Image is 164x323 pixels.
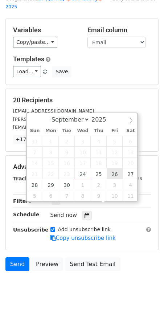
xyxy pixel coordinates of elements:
[13,198,32,204] strong: Filters
[13,176,37,181] strong: Tracking
[75,190,91,201] span: October 8, 2025
[43,147,59,158] span: September 8, 2025
[107,190,123,201] span: October 10, 2025
[91,158,107,168] span: September 18, 2025
[43,158,59,168] span: September 15, 2025
[59,179,75,190] span: September 30, 2025
[75,158,91,168] span: September 17, 2025
[123,179,139,190] span: October 4, 2025
[13,116,132,122] small: [PERSON_NAME][EMAIL_ADDRESS][DOMAIN_NAME]
[114,175,142,182] label: UTM Codes
[123,128,139,133] span: Sat
[91,168,107,179] span: September 25, 2025
[43,179,59,190] span: September 29, 2025
[91,136,107,147] span: September 4, 2025
[123,168,139,179] span: September 27, 2025
[107,179,123,190] span: October 3, 2025
[27,128,43,133] span: Sun
[13,163,151,171] h5: Advanced
[75,147,91,158] span: September 10, 2025
[59,136,75,147] span: September 2, 2025
[43,190,59,201] span: October 6, 2025
[123,190,139,201] span: October 11, 2025
[13,212,39,217] strong: Schedule
[123,147,139,158] span: September 13, 2025
[59,147,75,158] span: September 9, 2025
[58,226,111,233] label: Add unsubscribe link
[50,235,116,241] a: Copy unsubscribe link
[13,66,41,77] a: Load...
[107,168,123,179] span: September 26, 2025
[123,158,139,168] span: September 20, 2025
[27,147,43,158] span: September 7, 2025
[13,124,94,130] small: [EMAIL_ADDRESS][DOMAIN_NAME]
[91,147,107,158] span: September 11, 2025
[27,168,43,179] span: September 21, 2025
[59,190,75,201] span: October 7, 2025
[5,257,29,271] a: Send
[27,158,43,168] span: September 14, 2025
[59,158,75,168] span: September 16, 2025
[75,168,91,179] span: September 24, 2025
[43,136,59,147] span: September 1, 2025
[27,179,43,190] span: September 28, 2025
[43,128,59,133] span: Mon
[75,136,91,147] span: September 3, 2025
[31,257,63,271] a: Preview
[50,212,77,218] span: Send now
[107,128,123,133] span: Fri
[27,136,43,147] span: August 31, 2025
[27,190,43,201] span: October 5, 2025
[107,158,123,168] span: September 19, 2025
[13,55,44,63] a: Templates
[107,136,123,147] span: September 5, 2025
[43,168,59,179] span: September 22, 2025
[13,26,77,34] h5: Variables
[107,147,123,158] span: September 12, 2025
[75,179,91,190] span: October 1, 2025
[13,37,57,48] a: Copy/paste...
[90,116,116,123] input: Year
[123,136,139,147] span: September 6, 2025
[75,128,91,133] span: Wed
[91,179,107,190] span: October 2, 2025
[13,108,94,114] small: [EMAIL_ADDRESS][DOMAIN_NAME]
[13,227,49,233] strong: Unsubscribe
[13,96,151,104] h5: 20 Recipients
[59,128,75,133] span: Tue
[65,257,120,271] a: Send Test Email
[87,26,151,34] h5: Email column
[52,66,71,77] button: Save
[91,128,107,133] span: Thu
[59,168,75,179] span: September 23, 2025
[13,135,44,144] a: +17 more
[91,190,107,201] span: October 9, 2025
[128,288,164,323] iframe: Chat Widget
